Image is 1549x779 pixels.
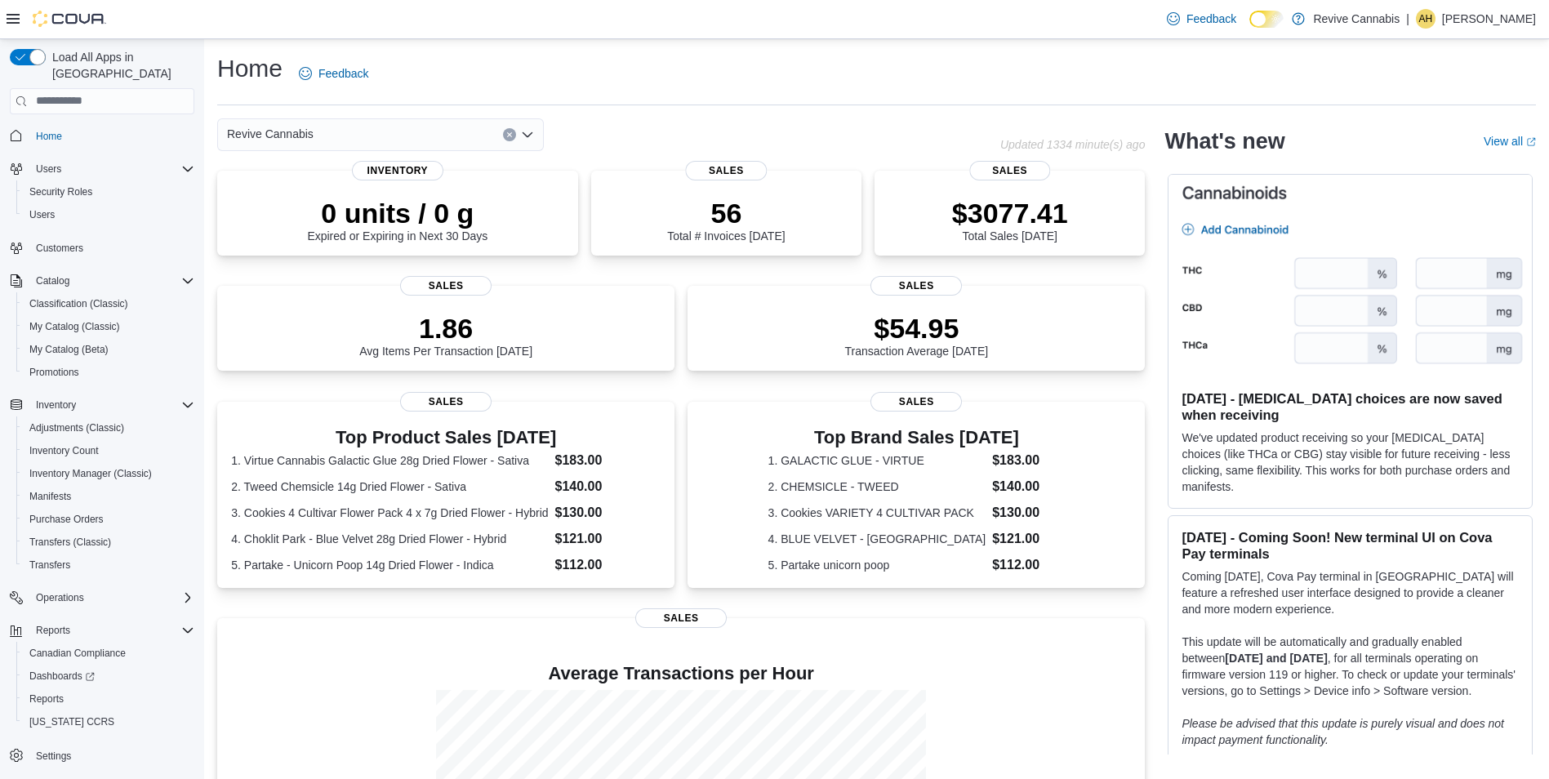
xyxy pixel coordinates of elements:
[3,743,201,767] button: Settings
[307,197,487,229] p: 0 units / 0 g
[992,529,1065,549] dd: $121.00
[23,643,194,663] span: Canadian Compliance
[227,124,314,144] span: Revive Cannabis
[29,621,194,640] span: Reports
[23,510,194,529] span: Purchase Orders
[1442,9,1536,29] p: [PERSON_NAME]
[1182,529,1519,562] h3: [DATE] - Coming Soon! New terminal UI on Cova Pay terminals
[992,555,1065,575] dd: $112.00
[870,276,962,296] span: Sales
[521,128,534,141] button: Open list of options
[3,394,201,416] button: Inventory
[3,124,201,148] button: Home
[23,464,194,483] span: Inventory Manager (Classic)
[992,503,1065,523] dd: $130.00
[231,557,548,573] dt: 5. Partake - Unicorn Poop 14g Dried Flower - Indica
[16,361,201,384] button: Promotions
[29,467,152,480] span: Inventory Manager (Classic)
[33,11,106,27] img: Cova
[23,340,194,359] span: My Catalog (Beta)
[845,312,989,345] p: $54.95
[16,485,201,508] button: Manifests
[1249,28,1250,29] span: Dark Mode
[23,712,121,732] a: [US_STATE] CCRS
[359,312,532,345] p: 1.86
[16,531,201,554] button: Transfers (Classic)
[23,689,194,709] span: Reports
[29,238,194,258] span: Customers
[29,127,69,146] a: Home
[16,338,201,361] button: My Catalog (Beta)
[29,343,109,356] span: My Catalog (Beta)
[36,624,70,637] span: Reports
[3,236,201,260] button: Customers
[29,670,95,683] span: Dashboards
[23,510,110,529] a: Purchase Orders
[29,366,79,379] span: Promotions
[29,320,120,333] span: My Catalog (Classic)
[36,162,61,176] span: Users
[23,643,132,663] a: Canadian Compliance
[555,477,661,496] dd: $140.00
[16,642,201,665] button: Canadian Compliance
[952,197,1068,243] div: Total Sales [DATE]
[635,608,727,628] span: Sales
[217,52,283,85] h1: Home
[307,197,487,243] div: Expired or Expiring in Next 30 Days
[23,555,77,575] a: Transfers
[29,185,92,198] span: Security Roles
[16,315,201,338] button: My Catalog (Classic)
[36,130,62,143] span: Home
[1182,634,1519,699] p: This update will be automatically and gradually enabled between , for all terminals operating on ...
[768,531,986,547] dt: 4. BLUE VELVET - [GEOGRAPHIC_DATA]
[29,621,77,640] button: Reports
[16,416,201,439] button: Adjustments (Classic)
[29,238,90,258] a: Customers
[23,205,61,225] a: Users
[23,487,194,506] span: Manifests
[3,269,201,292] button: Catalog
[667,197,785,229] p: 56
[23,317,127,336] a: My Catalog (Classic)
[503,128,516,141] button: Clear input
[29,208,55,221] span: Users
[3,619,201,642] button: Reports
[231,505,548,521] dt: 3. Cookies 4 Cultivar Flower Pack 4 x 7g Dried Flower - Hybrid
[555,555,661,575] dd: $112.00
[16,665,201,688] a: Dashboards
[992,477,1065,496] dd: $140.00
[1419,9,1433,29] span: AH
[1182,568,1519,617] p: Coming [DATE], Cova Pay terminal in [GEOGRAPHIC_DATA] will feature a refreshed user interface des...
[29,395,82,415] button: Inventory
[1186,11,1236,27] span: Feedback
[23,441,105,461] a: Inventory Count
[29,513,104,526] span: Purchase Orders
[768,452,986,469] dt: 1. GALACTIC GLUE - VIRTUE
[16,439,201,462] button: Inventory Count
[1249,11,1284,28] input: Dark Mode
[29,588,194,608] span: Operations
[16,180,201,203] button: Security Roles
[1164,128,1284,154] h2: What's new
[555,503,661,523] dd: $130.00
[23,363,86,382] a: Promotions
[36,591,84,604] span: Operations
[16,462,201,485] button: Inventory Manager (Classic)
[555,529,661,549] dd: $121.00
[29,297,128,310] span: Classification (Classic)
[400,276,492,296] span: Sales
[1484,135,1536,148] a: View allExternal link
[23,418,131,438] a: Adjustments (Classic)
[23,555,194,575] span: Transfers
[23,182,99,202] a: Security Roles
[3,158,201,180] button: Users
[29,715,114,728] span: [US_STATE] CCRS
[36,274,69,287] span: Catalog
[29,490,71,503] span: Manifests
[1526,137,1536,147] svg: External link
[768,479,986,495] dt: 2. CHEMSICLE - TWEED
[1225,652,1327,665] strong: [DATE] and [DATE]
[845,312,989,358] div: Transaction Average [DATE]
[36,750,71,763] span: Settings
[768,428,1065,447] h3: Top Brand Sales [DATE]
